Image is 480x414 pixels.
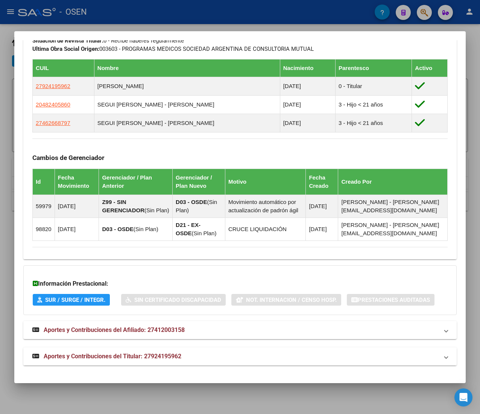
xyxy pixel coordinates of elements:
th: Activo [412,59,448,77]
td: ( ) [173,195,225,218]
th: Id [33,169,55,195]
span: SUR / SURGE / INTEGR. [45,297,105,303]
td: [DATE] [55,195,99,218]
span: Sin Plan [146,207,167,213]
td: SEGUI [PERSON_NAME] - [PERSON_NAME] [94,114,280,132]
strong: D21 - EX-OSDE [176,222,201,236]
th: Fecha Movimiento [55,169,99,195]
th: Nacimiento [280,59,335,77]
th: Gerenciador / Plan Anterior [99,169,173,195]
td: [PERSON_NAME] - [PERSON_NAME][EMAIL_ADDRESS][DOMAIN_NAME] [338,218,448,240]
span: Prestaciones Auditadas [358,297,430,303]
mat-expansion-panel-header: Aportes y Contribuciones del Titular: 27924195962 [23,347,457,365]
span: Aportes y Contribuciones del Titular: 27924195962 [44,353,181,360]
td: Movimiento automático por actualización de padrón ágil [225,195,305,218]
button: Not. Internacion / Censo Hosp. [231,294,341,306]
td: CRUCE LIQUIDACIÓN [225,218,305,240]
span: Sin Plan [135,226,156,232]
td: 0 - Titular [336,77,412,95]
span: Sin Certificado Discapacidad [134,297,221,303]
strong: D03 - OSDE [176,199,207,205]
th: Motivo [225,169,305,195]
td: ( ) [99,218,173,240]
strong: Situacion de Revista Titular: [32,37,103,44]
th: Gerenciador / Plan Nuevo [173,169,225,195]
td: [DATE] [306,218,338,240]
td: [DATE] [280,77,335,95]
span: 27924195962 [36,83,70,89]
button: SUR / SURGE / INTEGR. [33,294,110,306]
td: [PERSON_NAME] [94,77,280,95]
span: Sin Plan [176,199,217,213]
th: Nombre [94,59,280,77]
td: [PERSON_NAME] - [PERSON_NAME][EMAIL_ADDRESS][DOMAIN_NAME] [338,195,448,218]
td: SEGUI [PERSON_NAME] - [PERSON_NAME] [94,95,280,114]
strong: Z99 - SIN GERENCIADOR [102,199,144,213]
mat-expansion-panel-header: Aportes y Contribuciones del Afiliado: 27412003158 [23,321,457,339]
strong: D03 - OSDE [102,226,133,232]
td: ( ) [99,195,173,218]
button: Sin Certificado Discapacidad [121,294,226,306]
td: [DATE] [55,218,99,240]
h3: Información Prestacional: [33,279,447,288]
th: Parentesco [336,59,412,77]
td: 59979 [33,195,55,218]
td: [DATE] [306,195,338,218]
strong: Ultima Obra Social Origen: [32,46,99,52]
span: Sin Plan [194,230,215,236]
td: 3 - Hijo < 21 años [336,114,412,132]
td: [DATE] [280,114,335,132]
span: Aportes y Contribuciones del Afiliado: 27412003158 [44,326,185,333]
span: 0 - Recibe haberes regularmente [32,37,184,44]
td: 3 - Hijo < 21 años [336,95,412,114]
td: [DATE] [280,95,335,114]
span: 27462668797 [36,120,70,126]
span: Not. Internacion / Censo Hosp. [246,297,337,303]
div: Open Intercom Messenger [454,388,472,406]
th: Creado Por [338,169,448,195]
button: Prestaciones Auditadas [347,294,434,306]
th: CUIL [33,59,94,77]
h3: Cambios de Gerenciador [32,154,448,162]
span: 003603 - PROGRAMAS MEDICOS SOCIEDAD ARGENTINA DE CONSULTORIA MUTUAL [32,46,314,52]
th: Fecha Creado [306,169,338,195]
span: 20482405860 [36,101,70,108]
td: 98820 [33,218,55,240]
td: ( ) [173,218,225,240]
